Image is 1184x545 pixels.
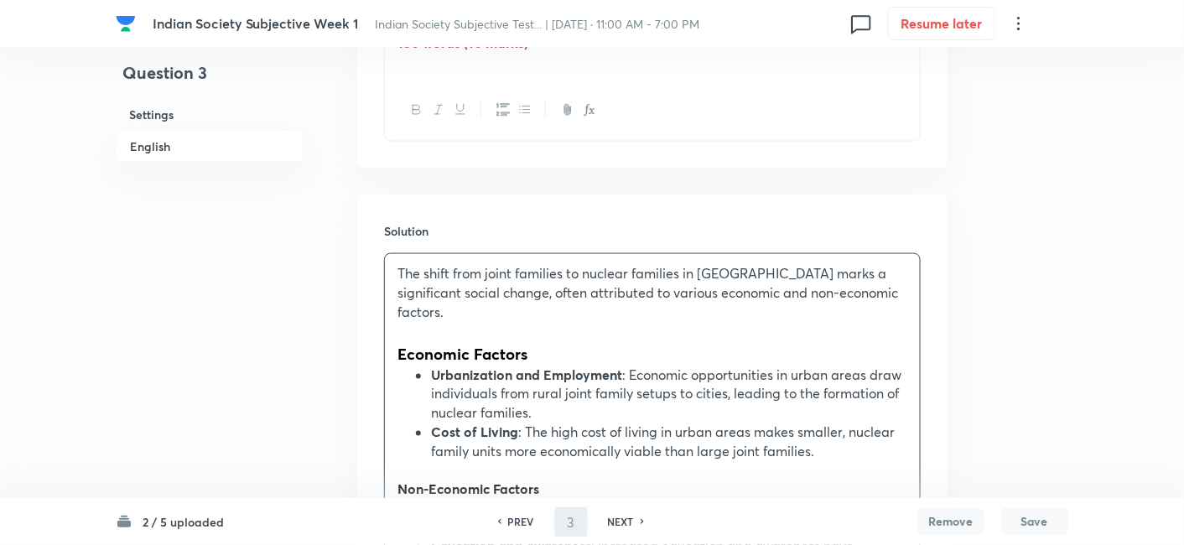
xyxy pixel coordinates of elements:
strong: Non-Economic Factors [397,480,539,498]
h6: English [116,130,304,163]
button: Remove [917,508,984,535]
button: Save [1001,508,1068,535]
li: : The high cost of living in urban areas makes smaller, nuclear family units more economically vi... [431,423,907,461]
a: Company Logo [116,13,139,34]
strong: Economic Factors [397,344,527,365]
strong: Urbanization and Employment [431,366,622,384]
h6: Settings [116,99,304,130]
strong: Cost of Living [431,423,518,441]
p: The shift from joint families to nuclear families in [GEOGRAPHIC_DATA] marks a significant social... [397,264,907,321]
span: Indian Society Subjective Test... | [DATE] · 11:00 AM - 7:00 PM [376,16,700,32]
h6: NEXT [608,514,634,529]
span: Indian Society Subjective Week 1 [153,14,359,32]
h6: 2 / 5 uploaded [143,513,224,531]
h6: PREV [508,514,534,529]
button: Resume later [888,7,995,40]
img: Company Logo [116,13,136,34]
li: : Economic opportunities in urban areas draw individuals from rural joint family setups to cities... [431,366,907,423]
h4: Question 3 [116,60,304,99]
h6: Solution [384,222,921,240]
